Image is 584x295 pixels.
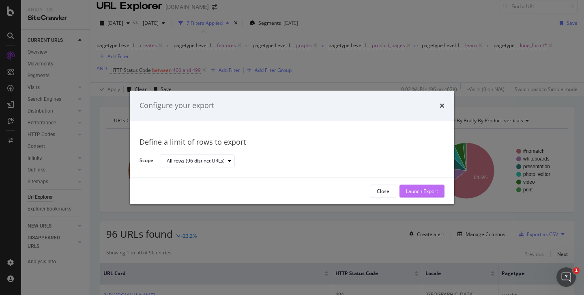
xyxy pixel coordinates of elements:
button: Close [370,185,396,198]
button: All rows (96 distinct URLs) [160,154,235,167]
div: modal [130,91,454,204]
label: Scope [140,157,153,166]
div: times [440,100,444,111]
div: All rows (96 distinct URLs) [167,158,225,163]
div: Define a limit of rows to export [140,137,444,147]
div: Launch Export [406,188,438,195]
span: 1 [573,267,580,274]
button: Launch Export [399,185,444,198]
div: Close [377,188,389,195]
iframe: Intercom live chat [556,267,576,287]
div: Configure your export [140,100,214,111]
